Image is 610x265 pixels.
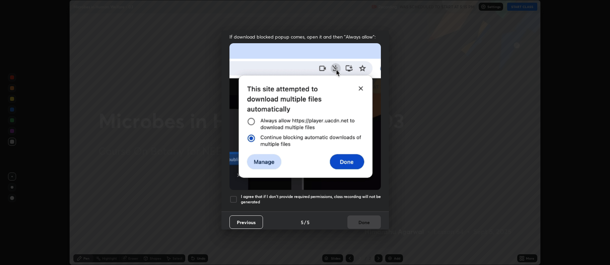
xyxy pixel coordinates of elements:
h4: 5 [301,219,303,226]
button: Previous [229,215,263,229]
img: downloads-permission-blocked.gif [229,43,381,190]
h4: 5 [307,219,310,226]
h5: I agree that if I don't provide required permissions, class recording will not be generated [241,194,381,204]
h4: / [304,219,306,226]
span: If download blocked popup comes, open it and then "Always allow": [229,34,381,40]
